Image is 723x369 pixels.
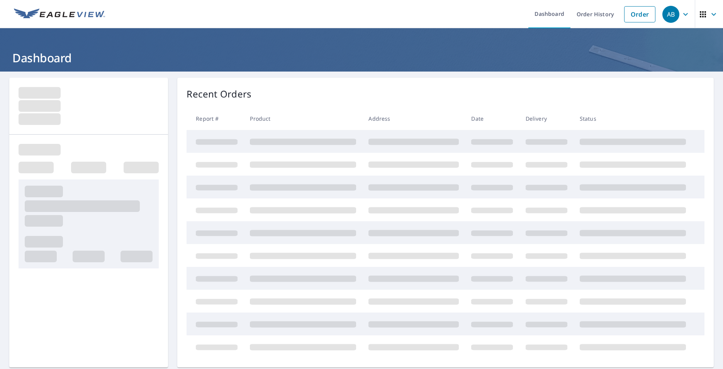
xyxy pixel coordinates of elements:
div: AB [662,6,679,23]
th: Product [244,107,362,130]
img: EV Logo [14,9,105,20]
h1: Dashboard [9,50,714,66]
th: Address [362,107,465,130]
p: Recent Orders [187,87,251,101]
th: Delivery [519,107,574,130]
th: Status [574,107,692,130]
th: Report # [187,107,244,130]
a: Order [624,6,655,22]
th: Date [465,107,519,130]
